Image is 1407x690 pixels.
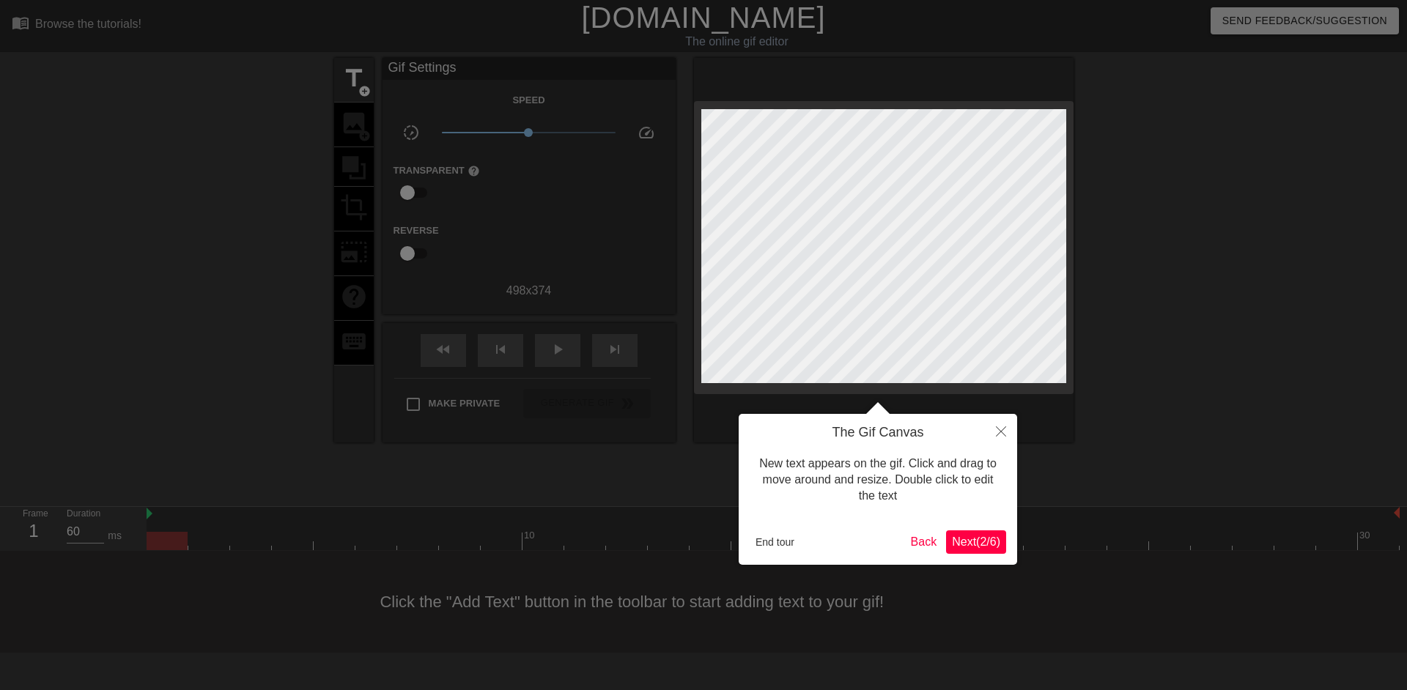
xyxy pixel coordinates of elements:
[750,531,800,553] button: End tour
[750,441,1006,519] div: New text appears on the gif. Click and drag to move around and resize. Double click to edit the text
[905,530,943,554] button: Back
[952,535,1000,548] span: Next ( 2 / 6 )
[946,530,1006,554] button: Next
[985,414,1017,448] button: Close
[750,425,1006,441] h4: The Gif Canvas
